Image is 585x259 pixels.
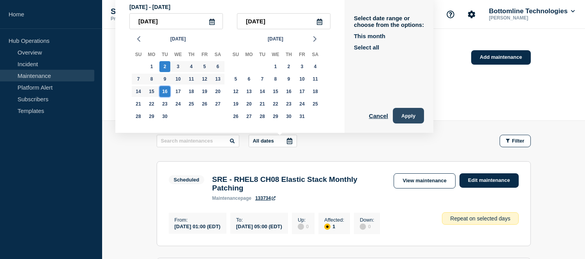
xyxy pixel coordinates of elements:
div: Monday, Sep 1, 2025 [146,61,157,72]
div: Scheduled [174,177,200,183]
div: Wednesday, Oct 22, 2025 [270,99,281,109]
div: Mo [242,50,256,60]
input: YYYY-MM-DD [129,13,223,29]
span: maintenance [212,196,240,201]
div: Tu [256,50,269,60]
div: disabled [360,224,366,230]
button: Bottomline Technologies [488,7,576,15]
div: Monday, Sep 15, 2025 [146,86,157,97]
button: Filter [500,135,531,147]
div: Thursday, Oct 23, 2025 [283,99,294,109]
div: Friday, Oct 10, 2025 [297,74,308,85]
p: Affected : [324,217,344,223]
div: Th [185,50,198,60]
div: Saturday, Oct 25, 2025 [310,99,321,109]
div: Sunday, Sep 21, 2025 [133,99,144,109]
div: Saturday, Oct 4, 2025 [310,61,321,72]
div: Thursday, Sep 18, 2025 [186,86,197,97]
div: Friday, Sep 26, 2025 [199,99,210,109]
div: Sunday, Oct 12, 2025 [230,86,241,97]
span: Filter [512,138,525,144]
span: [DATE] [268,33,283,45]
button: All dates [249,135,297,147]
button: Support [442,6,459,23]
div: Tuesday, Sep 9, 2025 [159,74,170,85]
div: Sunday, Sep 28, 2025 [133,111,144,122]
input: YYYY-MM-DD [237,13,330,29]
div: Wednesday, Sep 24, 2025 [173,99,184,109]
div: Thursday, Sep 25, 2025 [186,99,197,109]
div: Tuesday, Oct 28, 2025 [257,111,268,122]
p: All dates [253,138,274,144]
div: Monday, Sep 22, 2025 [146,99,157,109]
div: Sunday, Oct 26, 2025 [230,111,241,122]
div: Saturday, Sep 6, 2025 [212,61,223,72]
div: Friday, Oct 24, 2025 [297,99,308,109]
div: Sa [309,50,322,60]
div: Saturday, Sep 13, 2025 [212,74,223,85]
div: Fr [198,50,211,60]
button: Account settings [463,6,480,23]
p: From : [175,217,221,223]
div: Tu [158,50,171,60]
div: Friday, Sep 5, 2025 [199,61,210,72]
div: Monday, Oct 27, 2025 [244,111,255,122]
div: [DATE] 01:00 (EDT) [175,223,221,229]
h3: SRE - RHEL8 CH08 Elastic Stack Monthly Patching [212,175,386,192]
div: We [171,50,185,60]
div: [DATE] 05:00 (EDT) [236,223,282,229]
div: Friday, Oct 3, 2025 [297,61,308,72]
p: Status [111,7,267,16]
div: Th [282,50,295,60]
div: Sunday, Oct 5, 2025 [230,74,241,85]
p: Down : [360,217,374,223]
div: 1 [324,223,344,230]
p: [PERSON_NAME] [488,15,569,21]
div: Monday, Oct 20, 2025 [244,99,255,109]
div: Monday, Sep 29, 2025 [146,111,157,122]
div: Tuesday, Sep 30, 2025 [159,111,170,122]
a: 133734 [255,196,276,201]
a: Add maintenance [471,50,530,65]
div: Thursday, Sep 4, 2025 [186,61,197,72]
a: Edit maintenance [460,173,519,188]
div: Tuesday, Sep 2, 2025 [159,61,170,72]
div: Sunday, Sep 7, 2025 [133,74,144,85]
div: Wednesday, Sep 10, 2025 [173,74,184,85]
button: [DATE] [167,33,189,45]
div: Tuesday, Sep 23, 2025 [159,99,170,109]
div: Wednesday, Oct 29, 2025 [270,111,281,122]
div: Wednesday, Oct 1, 2025 [270,61,281,72]
div: 0 [298,223,309,230]
div: Thursday, Oct 30, 2025 [283,111,294,122]
button: [DATE] [265,33,286,45]
div: Friday, Sep 19, 2025 [199,86,210,97]
div: Friday, Oct 17, 2025 [297,86,308,97]
div: Su [229,50,242,60]
div: Sa [211,50,224,60]
div: 0 [360,223,374,230]
div: Thursday, Oct 16, 2025 [283,86,294,97]
div: Wednesday, Sep 17, 2025 [173,86,184,97]
div: disabled [298,224,304,230]
div: Su [132,50,145,60]
div: Saturday, Sep 20, 2025 [212,86,223,97]
div: Repeat on selected days [442,212,518,225]
div: Sunday, Sep 14, 2025 [133,86,144,97]
div: Fr [295,50,309,60]
div: Saturday, Oct 11, 2025 [310,74,321,85]
div: Monday, Oct 6, 2025 [244,74,255,85]
div: Wednesday, Oct 15, 2025 [270,86,281,97]
div: Wednesday, Oct 8, 2025 [270,74,281,85]
button: Cancel [369,108,388,123]
p: [DATE] - [DATE] [129,4,330,10]
p: Up : [298,217,309,223]
div: Thursday, Sep 11, 2025 [186,74,197,85]
p: To : [236,217,282,223]
button: Select all [354,44,379,51]
div: Mo [145,50,158,60]
input: Search maintenances [157,135,239,147]
span: [DATE] [170,33,186,45]
div: Friday, Sep 12, 2025 [199,74,210,85]
p: Select date range or choose from the options: [354,15,424,28]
